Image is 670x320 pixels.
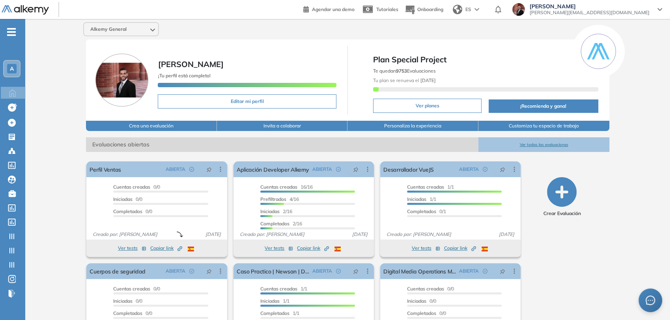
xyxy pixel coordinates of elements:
[237,263,309,279] a: Caso Practico | Newsan | Digital Media Manager
[496,231,517,238] span: [DATE]
[217,121,348,131] button: Invita a colaborar
[482,247,488,251] img: ESP
[260,184,297,190] span: Cuentas creadas
[494,163,511,176] button: pushpin
[383,231,454,238] span: Creado por: [PERSON_NAME]
[260,208,292,214] span: 2/16
[347,121,478,131] button: Personaliza la experiencia
[530,3,649,9] span: [PERSON_NAME]
[260,286,307,292] span: 1/1
[237,231,308,238] span: Creado por: [PERSON_NAME]
[459,268,479,275] span: ABIERTA
[459,166,479,173] span: ABIERTA
[297,243,329,253] button: Copiar link
[444,243,476,253] button: Copiar link
[373,99,482,113] button: Ver planes
[260,298,280,304] span: Iniciadas
[260,196,299,202] span: 4/16
[118,243,146,253] button: Ver tests
[353,166,358,172] span: pushpin
[376,6,398,12] span: Tutoriales
[407,310,446,316] span: 0/0
[530,9,649,16] span: [PERSON_NAME][EMAIL_ADDRESS][DOMAIN_NAME]
[543,177,580,217] button: Crear Evaluación
[158,73,210,79] span: ¡Tu perfil está completo!
[90,231,161,238] span: Creado por: [PERSON_NAME]
[412,243,440,253] button: Ver tests
[334,247,341,251] img: ESP
[260,196,286,202] span: Prefiltrados
[113,208,142,214] span: Completados
[347,265,364,277] button: pushpin
[265,243,293,253] button: Ver tests
[202,231,224,238] span: [DATE]
[407,196,426,202] span: Iniciadas
[7,31,16,33] i: -
[478,137,609,152] button: Ver todas las evaluaciones
[396,68,407,74] b: 9753
[478,121,609,131] button: Customiza tu espacio de trabajo
[260,184,313,190] span: 16/16
[373,77,436,83] span: Tu plan se renueva el
[494,265,511,277] button: pushpin
[260,310,299,316] span: 1/1
[646,296,655,305] span: message
[303,4,355,13] a: Agendar una demo
[407,184,444,190] span: Cuentas creadas
[113,196,133,202] span: Iniciadas
[260,221,302,226] span: 2/16
[95,54,148,107] img: Foto de perfil
[312,166,332,173] span: ABIERTA
[444,245,476,252] span: Copiar link
[166,166,185,173] span: ABIERTA
[489,99,598,113] button: ¡Recomienda y gana!
[407,286,454,292] span: 0/0
[312,268,332,275] span: ABIERTA
[405,1,443,18] button: Onboarding
[336,269,341,273] span: check-circle
[483,269,487,273] span: check-circle
[260,310,289,316] span: Completados
[260,208,280,214] span: Iniciadas
[383,161,434,177] a: Desarrollador VueJS
[347,163,364,176] button: pushpin
[113,298,133,304] span: Iniciadas
[336,167,341,172] span: check-circle
[407,208,436,214] span: Completados
[113,286,150,292] span: Cuentas creadas
[189,269,194,273] span: check-circle
[200,265,218,277] button: pushpin
[543,210,580,217] span: Crear Evaluación
[113,208,152,214] span: 0/0
[113,184,150,190] span: Cuentas creadas
[90,26,127,32] span: Alkemy General
[86,121,217,131] button: Crea una evaluación
[407,298,436,304] span: 0/0
[407,184,454,190] span: 1/1
[453,5,462,14] img: world
[237,161,309,177] a: Aplicación Developer Alkemy
[260,286,297,292] span: Cuentas creadas
[407,196,436,202] span: 1/1
[90,161,121,177] a: Perfil Ventas
[407,298,426,304] span: Iniciadas
[419,77,436,83] b: [DATE]
[260,221,289,226] span: Completados
[206,268,212,274] span: pushpin
[417,6,443,12] span: Onboarding
[166,268,185,275] span: ABIERTA
[10,65,14,72] span: A
[150,245,182,252] span: Copiar link
[500,166,505,172] span: pushpin
[2,5,49,15] img: Logo
[113,196,142,202] span: 0/0
[188,247,194,251] img: ESP
[86,137,478,152] span: Evaluaciones abiertas
[407,208,446,214] span: 0/1
[113,310,152,316] span: 0/0
[113,298,142,304] span: 0/0
[206,166,212,172] span: pushpin
[113,184,160,190] span: 0/0
[407,286,444,292] span: Cuentas creadas
[158,94,336,109] button: Editar mi perfil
